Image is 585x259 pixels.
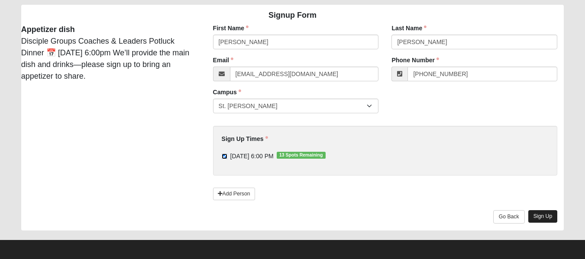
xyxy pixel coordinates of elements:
[493,210,525,224] a: Go Back
[21,25,75,34] strong: Appetizer dish
[21,11,564,20] h4: Signup Form
[213,188,255,200] a: Add Person
[528,210,558,223] a: Sign Up
[277,152,326,159] span: 13 Spots Remaining
[230,153,274,160] span: [DATE] 6:00 PM
[213,88,241,96] label: Campus
[213,56,233,64] label: Email
[391,24,427,32] label: Last Name
[222,134,268,143] label: Sign Up Times
[391,56,439,64] label: Phone Number
[15,24,200,82] div: Disciple Groups Coaches & Leaders Potluck Dinner 📅 [DATE] 6:00pm We’ll provide the main dish and ...
[213,24,249,32] label: First Name
[222,153,227,159] input: [DATE] 6:00 PM13 Spots Remaining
